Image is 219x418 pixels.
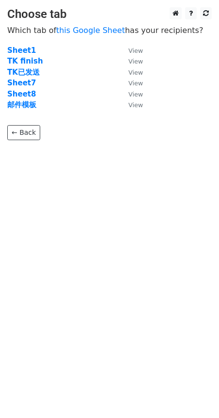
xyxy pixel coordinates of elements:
small: View [128,47,143,54]
a: TK finish [7,57,43,65]
a: View [119,46,143,55]
small: View [128,101,143,109]
small: View [128,69,143,76]
a: TK已发送 [7,68,40,77]
a: 邮件模板 [7,100,36,109]
a: this Google Sheet [56,26,125,35]
a: ← Back [7,125,40,140]
a: Sheet8 [7,90,36,98]
p: Which tab of has your recipients? [7,25,212,35]
a: Sheet1 [7,46,36,55]
small: View [128,91,143,98]
a: View [119,68,143,77]
small: View [128,80,143,87]
a: Sheet7 [7,79,36,87]
a: View [119,90,143,98]
a: View [119,100,143,109]
a: View [119,79,143,87]
a: View [119,57,143,65]
small: View [128,58,143,65]
h3: Choose tab [7,7,212,21]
